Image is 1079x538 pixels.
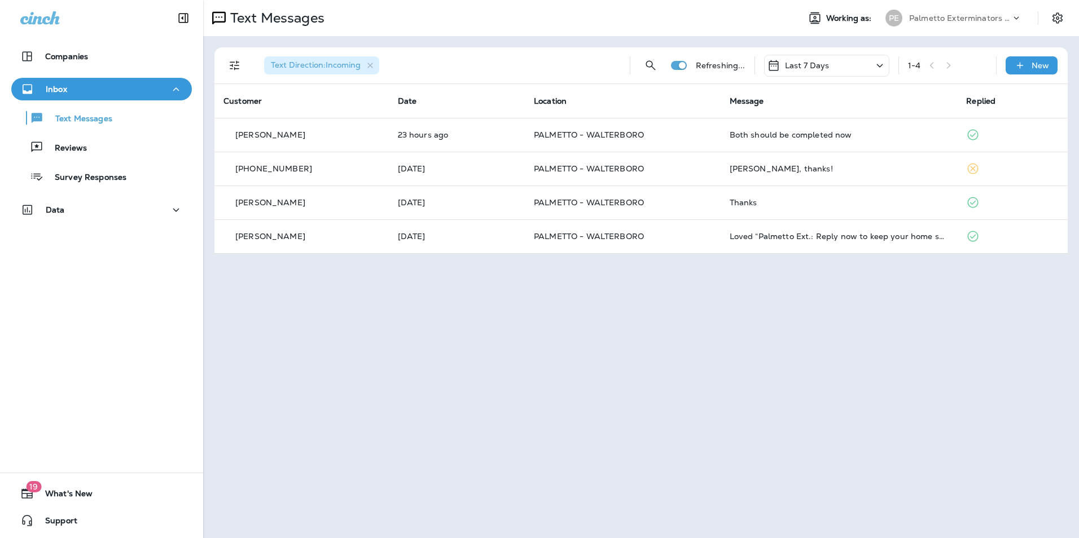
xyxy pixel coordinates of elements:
[44,114,112,125] p: Text Messages
[11,199,192,221] button: Data
[11,509,192,532] button: Support
[534,197,644,208] span: PALMETTO - WALTERBORO
[271,60,361,70] span: Text Direction : Incoming
[223,96,262,106] span: Customer
[826,14,874,23] span: Working as:
[11,78,192,100] button: Inbox
[534,96,567,106] span: Location
[398,198,516,207] p: Oct 7, 2025 03:53 PM
[11,482,192,505] button: 19What's New
[223,54,246,77] button: Filters
[908,61,920,70] div: 1 - 4
[34,516,77,530] span: Support
[235,164,312,173] p: [PHONE_NUMBER]
[26,481,41,492] span: 19
[11,165,192,188] button: Survey Responses
[534,231,644,241] span: PALMETTO - WALTERBORO
[398,164,516,173] p: Oct 7, 2025 03:58 PM
[11,135,192,159] button: Reviews
[730,96,764,106] span: Message
[398,96,417,106] span: Date
[43,143,87,154] p: Reviews
[235,232,305,241] p: [PERSON_NAME]
[398,232,516,241] p: Oct 5, 2025 03:25 PM
[235,198,305,207] p: [PERSON_NAME]
[730,198,949,207] div: Thanks
[34,489,93,502] span: What's New
[1032,61,1049,70] p: New
[909,14,1011,23] p: Palmetto Exterminators LLC
[43,173,126,183] p: Survey Responses
[730,164,949,173] div: Gotcha, thanks!
[696,61,745,70] p: Refreshing...
[730,130,949,139] div: Both should be completed now
[966,96,995,106] span: Replied
[1047,8,1068,28] button: Settings
[226,10,324,27] p: Text Messages
[885,10,902,27] div: PE
[730,232,949,241] div: Loved “Palmetto Ext.: Reply now to keep your home safe from pests with Quarterly Pest Control! Ta...
[45,52,88,61] p: Companies
[11,45,192,68] button: Companies
[639,54,662,77] button: Search Messages
[46,85,67,94] p: Inbox
[398,130,516,139] p: Oct 9, 2025 02:38 PM
[168,7,199,29] button: Collapse Sidebar
[264,56,379,74] div: Text Direction:Incoming
[46,205,65,214] p: Data
[235,130,305,139] p: [PERSON_NAME]
[785,61,830,70] p: Last 7 Days
[11,106,192,130] button: Text Messages
[534,164,644,174] span: PALMETTO - WALTERBORO
[534,130,644,140] span: PALMETTO - WALTERBORO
